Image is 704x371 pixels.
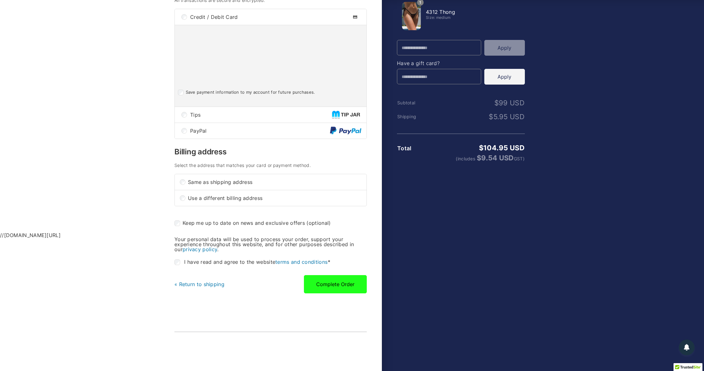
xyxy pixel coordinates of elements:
[174,220,180,226] input: Keep me up to date on news and exclusive offers (optional)
[477,154,481,162] span: $
[188,196,361,201] span: Use a different billing address
[426,16,488,19] div: Size: medium
[306,220,331,226] span: (optional)
[494,99,525,107] bdi: 99 USD
[484,69,525,85] button: Apply
[494,99,499,107] span: $
[479,144,525,152] bdi: 104.95 USD
[184,259,330,265] span: I have read and agree to the website
[174,237,367,252] p: Your personal data will be used to process your order, support your experience throughout this we...
[183,246,217,252] a: privacy policy
[188,180,361,185] span: Same as shipping address
[489,113,493,121] span: $
[190,14,349,19] span: Credit / Debit Card
[397,61,525,66] h4: Have a gift card?
[190,112,332,117] span: Tips
[190,128,330,133] span: PayPal
[397,100,440,105] th: Subtotal
[479,144,483,152] span: $
[174,163,367,168] h4: Select the address that matches your card or payment method.
[304,275,367,293] button: Complete Order
[183,220,305,226] span: Keep me up to date on news and exclusive offers
[440,154,525,161] small: (includes GST)
[186,90,315,95] label: Save payment information to my account for future purchases.
[330,127,361,135] img: PayPal
[275,259,327,265] a: terms and conditions
[174,259,180,265] input: I have read and agree to the websiteterms and conditions
[402,2,421,30] img: Sonic Rush Black Neon 4312 Thong Bikini 01
[484,40,525,56] button: Apply
[177,34,365,83] iframe: Secure payment input frame
[174,148,367,156] h3: Billing address
[426,9,455,15] span: 4312 Thong
[397,145,440,152] th: Total
[489,113,525,121] bdi: 5.95 USD
[332,111,361,119] img: Tips
[349,13,361,21] img: Credit / Debit Card
[477,154,514,162] span: 9.54 USD
[397,114,440,119] th: Shipping
[174,281,224,287] a: « Return to shipping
